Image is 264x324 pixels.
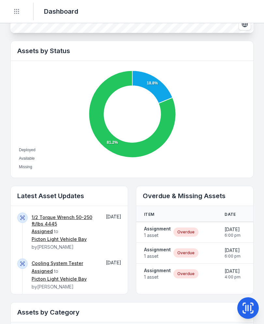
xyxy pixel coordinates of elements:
[144,246,171,259] a: Assignment1 asset
[225,233,241,238] span: 6:00 pm
[225,226,241,233] span: [DATE]
[144,274,171,280] span: 1 asset
[17,191,121,200] h2: Latest Asset Updates
[19,165,32,169] span: Missing
[44,7,78,16] h2: Dashboard
[225,274,241,280] span: 4:00 pm
[173,269,198,278] div: Overdue
[143,191,247,200] h2: Overdue & Missing Assets
[225,268,241,274] span: [DATE]
[32,228,53,235] a: Assigned
[144,232,171,239] span: 1 asset
[225,212,236,217] span: Date
[32,214,96,227] a: 1/2 Torque Wrench 50-250 ft/lbs 4445
[239,18,251,30] button: Switch to Satellite View
[173,228,198,237] div: Overdue
[144,253,171,259] span: 1 asset
[10,5,23,18] button: Toggle navigation
[32,236,87,243] a: Picton Light Vehicle Bay
[225,247,241,254] span: [DATE]
[106,214,121,219] time: 30/9/2025, 3:00:41 pm
[32,214,96,250] span: to by [PERSON_NAME]
[19,148,36,152] span: Deployed
[19,156,35,161] span: Available
[32,268,53,274] a: Assigned
[106,260,121,265] span: [DATE]
[144,226,171,239] a: Assignment1 asset
[106,260,121,265] time: 30/9/2025, 1:42:37 pm
[173,248,198,258] div: Overdue
[17,46,247,55] h2: Assets by Status
[144,226,171,232] strong: Assignment
[144,267,171,280] a: Assignment1 asset
[144,212,154,217] span: Item
[32,276,87,282] a: Picton Light Vehicle Bay
[32,260,87,289] span: to by [PERSON_NAME]
[106,214,121,219] span: [DATE]
[225,226,241,238] time: 30/9/2025, 6:00:00 pm
[144,246,171,253] strong: Assignment
[225,268,241,280] time: 30/9/2025, 4:00:00 pm
[225,247,241,259] time: 26/9/2025, 6:00:00 pm
[144,267,171,274] strong: Assignment
[225,254,241,259] span: 6:00 pm
[32,260,83,267] a: Cooling System Tester
[17,308,247,317] h2: Assets by Category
